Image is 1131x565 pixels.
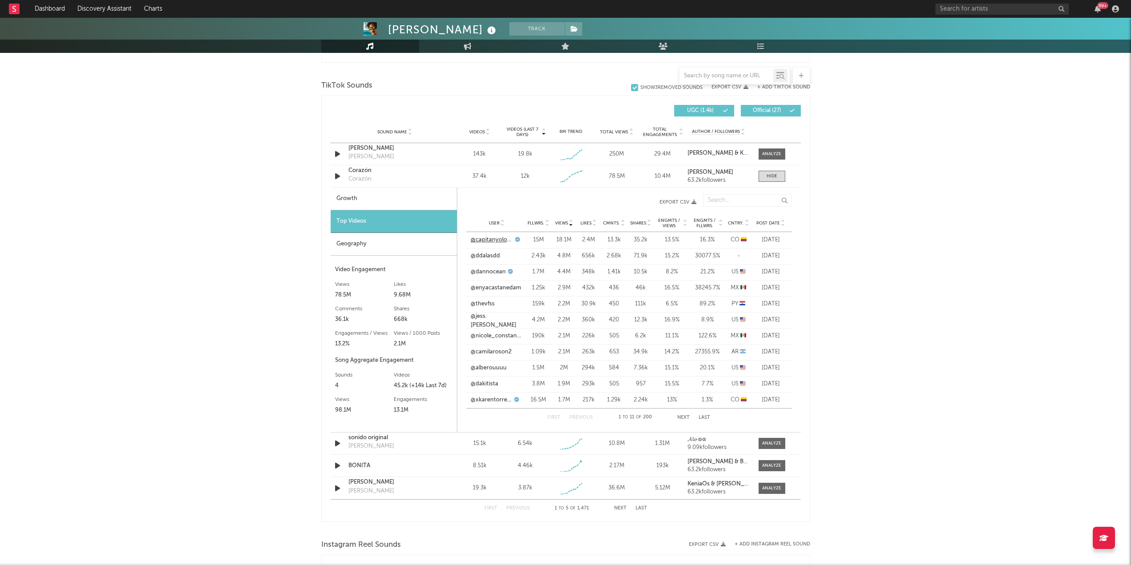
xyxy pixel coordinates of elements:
div: 9.68M [394,290,452,301]
div: 6.2k [630,332,652,341]
div: [DATE] [754,300,787,309]
span: to [559,506,564,510]
div: 16.5 % [656,284,687,293]
div: [PERSON_NAME] [348,442,394,451]
div: 6M Trend [550,128,591,135]
input: Search... [703,194,792,207]
a: @dannocean [471,268,506,276]
div: 1.3 % [692,396,723,405]
div: 226k [579,332,599,341]
div: - [727,252,750,260]
div: [DATE] [754,396,787,405]
div: 13.5 % [656,236,687,244]
span: TikTok Sounds [321,80,372,91]
button: + Add TikTok Sound [748,85,810,90]
div: 37.4k [459,172,500,181]
span: Author / Followers [692,129,740,135]
div: 9.09k followers [687,445,749,451]
span: of [636,415,641,419]
div: US [727,268,750,276]
a: 𝓐𝓵𝓸 ʚɞ [687,437,749,443]
div: [PERSON_NAME] [348,152,394,161]
div: US [727,316,750,325]
strong: [PERSON_NAME] [687,169,733,175]
input: Search for artists [935,4,1069,15]
div: 1.25k [528,284,550,293]
div: 12k [521,172,530,181]
div: 14.2 % [656,348,687,357]
div: Engagements / Views [335,328,394,339]
span: Cmnts. [603,220,620,226]
div: 505 [603,380,625,389]
div: 35.2k [630,236,652,244]
button: Last [635,506,647,511]
span: 🇨🇴 [741,397,747,403]
a: @thevfss [471,300,495,309]
div: Growth [331,188,457,210]
div: 19.3k [459,484,500,493]
div: 13.3k [603,236,625,244]
div: 63.2k followers [687,489,749,495]
div: sonido original [348,433,441,442]
div: 122.6 % [692,332,723,341]
div: 13.1M [394,405,452,416]
div: [DATE] [754,332,787,341]
span: 🇺🇸 [740,381,746,387]
div: [DATE] [754,268,787,276]
span: Post Date [756,220,780,226]
div: [DATE] [754,316,787,325]
div: 1 11 200 [611,412,659,423]
span: Instagram Reel Sounds [321,540,401,550]
div: 217k [579,396,599,405]
div: US [727,380,750,389]
span: Engmts / Fllwrs. [692,218,718,228]
span: Official ( 27 ) [747,108,787,113]
div: CO [727,396,750,405]
div: 4.8M [554,252,574,260]
div: 584 [603,364,625,373]
div: MX [727,332,750,341]
span: Shares [630,220,646,226]
span: 🇨🇴 [741,237,747,243]
a: [PERSON_NAME] [348,144,441,153]
span: 🇺🇸 [740,269,746,275]
a: BONITA [348,461,441,470]
div: Sounds [335,370,394,381]
div: Video Engagement [335,264,452,275]
div: Engagements [394,394,452,405]
div: 10.5k [630,268,652,276]
span: to [623,415,628,419]
div: 2M [554,364,574,373]
div: Corazón [348,175,372,184]
div: 8.9 % [692,316,723,325]
a: @enyacastanedam [471,284,521,293]
button: First [484,506,497,511]
span: 🇲🇽 [740,285,746,291]
div: 6.54k [518,439,532,448]
a: [PERSON_NAME] & KeniaOs [687,150,749,156]
div: 20.1 % [692,364,723,373]
div: 6.5 % [656,300,687,309]
div: [PERSON_NAME] [388,22,498,37]
div: 2.2M [554,300,574,309]
div: 957 [630,380,652,389]
a: @ddalasdd [471,252,500,260]
span: 🇵🇾 [739,301,745,307]
div: 656k [579,252,599,260]
div: 653 [603,348,625,357]
button: 99+ [1095,5,1101,12]
span: 🇦🇷 [740,349,746,355]
div: Comments [335,304,394,314]
a: @alberouuuu [471,364,507,373]
div: 1.9M [554,380,574,389]
div: 29.4M [642,150,683,159]
div: [PERSON_NAME] [348,478,441,487]
div: 18.1M [554,236,574,244]
button: Next [614,506,627,511]
div: Corazón [348,166,441,175]
strong: KeniaOs & [PERSON_NAME] [687,481,762,487]
div: 1.7M [554,396,574,405]
div: 2.43k [528,252,550,260]
div: 16.3 % [692,236,723,244]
